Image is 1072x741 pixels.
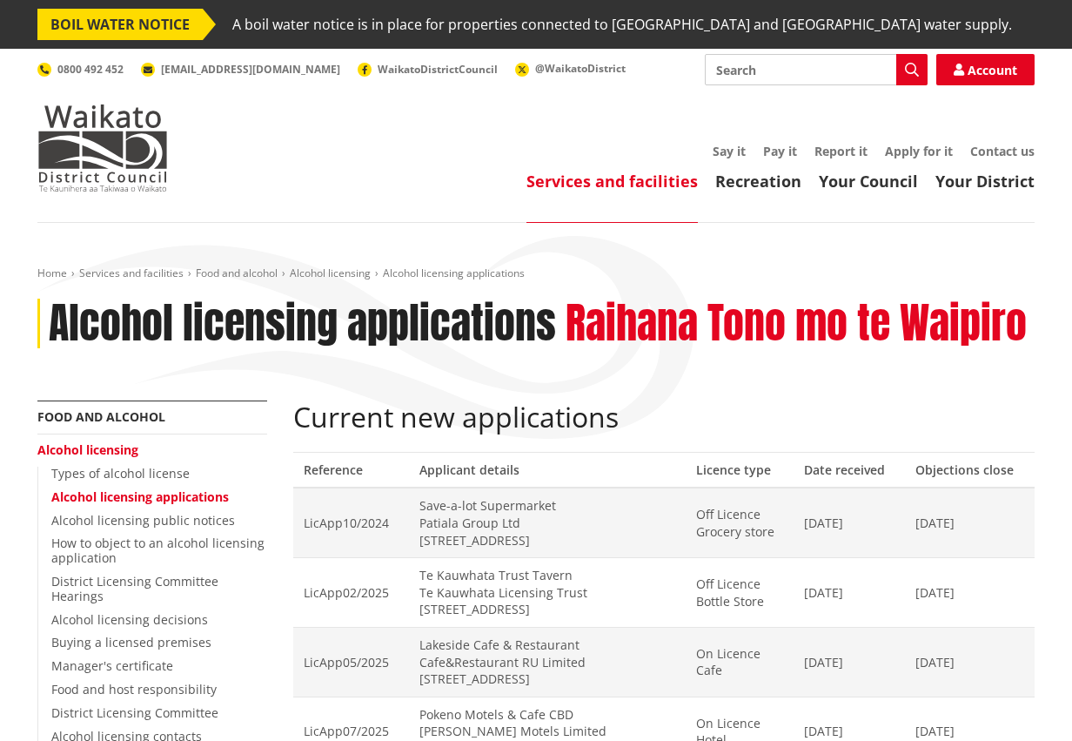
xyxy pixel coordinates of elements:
th: Applicant details [409,452,685,488]
nav: breadcrumb [37,266,1035,281]
a: Alcohol licensing [290,266,371,280]
th: Objections close [905,452,1035,488]
span: WaikatoDistrictCouncil [378,62,498,77]
a: Pay it [763,143,797,159]
a: Food and alcohol [37,408,165,425]
a: Account [936,54,1035,85]
td: [DATE] [794,558,905,628]
th: Reference [293,452,409,488]
img: Waikato District Council - Te Kaunihera aa Takiwaa o Waikato [37,104,168,192]
a: How to object to an alcohol licensing application [51,535,265,566]
a: WaikatoDistrictCouncil [358,62,498,77]
td: Off Licence Grocery store [686,488,794,557]
td: Save-a-lot Supermarket Patiala Group Ltd [STREET_ADDRESS] [409,488,685,557]
span: @WaikatoDistrict [535,61,626,76]
a: Services and facilities [79,266,184,280]
a: District Licensing Committee [51,704,218,721]
h2: Current new applications [293,401,1035,434]
a: Types of alcohol license [51,465,190,482]
td: [DATE] [794,627,905,697]
span: A boil water notice is in place for properties connected to [GEOGRAPHIC_DATA] and [GEOGRAPHIC_DAT... [232,9,1012,40]
a: Report it [814,143,868,159]
td: Lakeside Cafe & Restaurant Cafe&Restaurant RU Limited [STREET_ADDRESS] [409,627,685,697]
td: LicApp05/2025 [293,627,409,697]
td: LicApp02/2025 [293,558,409,628]
a: Apply for it [885,143,953,159]
span: 0800 492 452 [57,62,124,77]
a: Alcohol licensing [37,441,138,458]
a: Manager's certificate [51,657,173,674]
th: Date received [794,452,905,488]
td: LicApp10/2024 [293,488,409,557]
a: Services and facilities [526,171,698,192]
span: BOIL WATER NOTICE [37,9,203,40]
td: [DATE] [905,488,1035,557]
td: Te Kauwhata Trust Tavern Te Kauwhata Licensing Trust [STREET_ADDRESS] [409,558,685,628]
a: District Licensing Committee Hearings [51,573,218,604]
td: [DATE] [905,558,1035,628]
a: Home [37,266,67,280]
a: 0800 492 452 [37,62,124,77]
td: [DATE] [905,627,1035,697]
a: Recreation [715,171,801,192]
a: [EMAIL_ADDRESS][DOMAIN_NAME] [141,62,340,77]
span: Alcohol licensing applications [383,266,525,280]
input: Search input [705,54,928,85]
a: @WaikatoDistrict [515,61,626,76]
h1: Alcohol licensing applications [49,299,556,349]
span: [EMAIL_ADDRESS][DOMAIN_NAME] [161,62,340,77]
td: Off Licence Bottle Store [686,558,794,628]
a: Alcohol licensing applications [51,488,229,505]
a: Buying a licensed premises [51,634,211,650]
a: Food and alcohol [196,266,278,280]
td: On Licence Cafe [686,627,794,697]
a: Your District [935,171,1035,192]
a: Say it [713,143,746,159]
a: Alcohol licensing decisions [51,611,208,628]
a: Alcohol licensing public notices [51,512,235,529]
a: Contact us [970,143,1035,159]
td: [DATE] [794,488,905,557]
th: Licence type [686,452,794,488]
a: Food and host responsibility [51,681,217,697]
h2: Raihana Tono mo te Waipiro [566,299,1027,349]
a: Your Council [819,171,918,192]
